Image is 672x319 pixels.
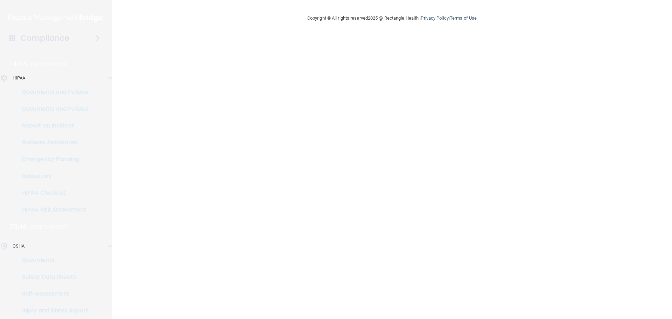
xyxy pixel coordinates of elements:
p: Documents [5,257,100,264]
h4: Compliance [21,33,69,43]
p: Emergency Planning [5,156,100,163]
p: HIPAA [13,74,26,82]
p: HIPAA Checklist [5,189,100,196]
img: PMB logo [8,11,104,25]
p: Injury and Illness Report [5,307,100,314]
p: HIPAA [9,60,27,68]
p: OSHA [9,222,27,231]
p: HIPAA Risk Assessment [5,206,100,213]
p: Self-Assessment [5,290,100,297]
div: Copyright © All rights reserved 2025 @ Rectangle Health | | [264,7,520,29]
p: Documents and Policies [5,105,100,112]
p: Safety Data Sheets [5,273,100,280]
p: Business Associates [5,139,100,146]
p: OSHA [13,242,24,250]
p: Learn More! [31,60,68,68]
p: Report an Incident [5,122,100,129]
a: Terms of Use [450,15,477,21]
a: Privacy Policy [421,15,448,21]
p: Learn More! [30,222,68,231]
p: Documents and Policies [5,89,100,96]
p: Resources [5,173,100,180]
